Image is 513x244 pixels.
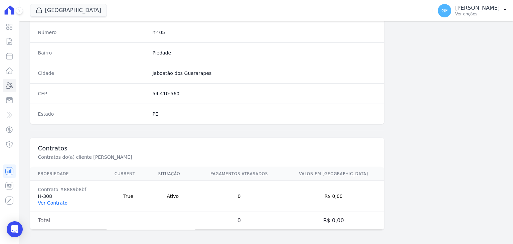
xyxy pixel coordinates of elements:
[38,70,147,77] dt: Cidade
[38,111,147,117] dt: Estado
[153,29,376,36] dd: nº 05
[153,111,376,117] dd: PE
[30,167,107,181] th: Propriedade
[7,221,23,237] div: Open Intercom Messenger
[38,200,67,206] a: Ver Contrato
[455,11,500,17] p: Ver opções
[153,49,376,56] dd: Piedade
[150,167,195,181] th: Situação
[153,70,376,77] dd: Jaboatão dos Guararapes
[38,144,376,152] h3: Contratos
[195,167,283,181] th: Pagamentos Atrasados
[455,5,500,11] p: [PERSON_NAME]
[30,212,107,230] td: Total
[442,8,448,13] span: GF
[150,181,195,212] td: Ativo
[107,181,150,212] td: True
[38,49,147,56] dt: Bairro
[38,90,147,97] dt: CEP
[195,212,283,230] td: 0
[283,212,384,230] td: R$ 0,00
[283,167,384,181] th: Valor em [GEOGRAPHIC_DATA]
[433,1,513,20] button: GF [PERSON_NAME] Ver opções
[38,29,147,36] dt: Número
[30,4,107,17] button: [GEOGRAPHIC_DATA]
[38,186,99,193] div: Contrato #8889b8bf
[283,181,384,212] td: R$ 0,00
[38,154,263,160] p: Contratos do(a) cliente [PERSON_NAME]
[107,167,150,181] th: Current
[153,90,376,97] dd: 54.410-560
[30,181,107,212] td: H-308
[195,181,283,212] td: 0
